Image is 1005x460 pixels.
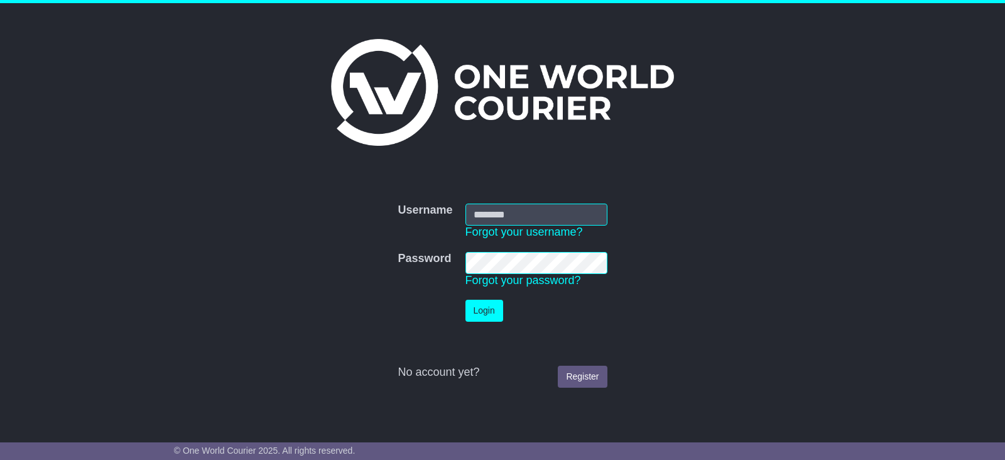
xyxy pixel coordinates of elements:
[174,446,356,456] span: © One World Courier 2025. All rights reserved.
[465,226,583,238] a: Forgot your username?
[398,252,451,266] label: Password
[331,39,674,146] img: One World
[465,274,581,287] a: Forgot your password?
[465,300,503,322] button: Login
[558,366,607,388] a: Register
[398,204,452,217] label: Username
[398,366,607,380] div: No account yet?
